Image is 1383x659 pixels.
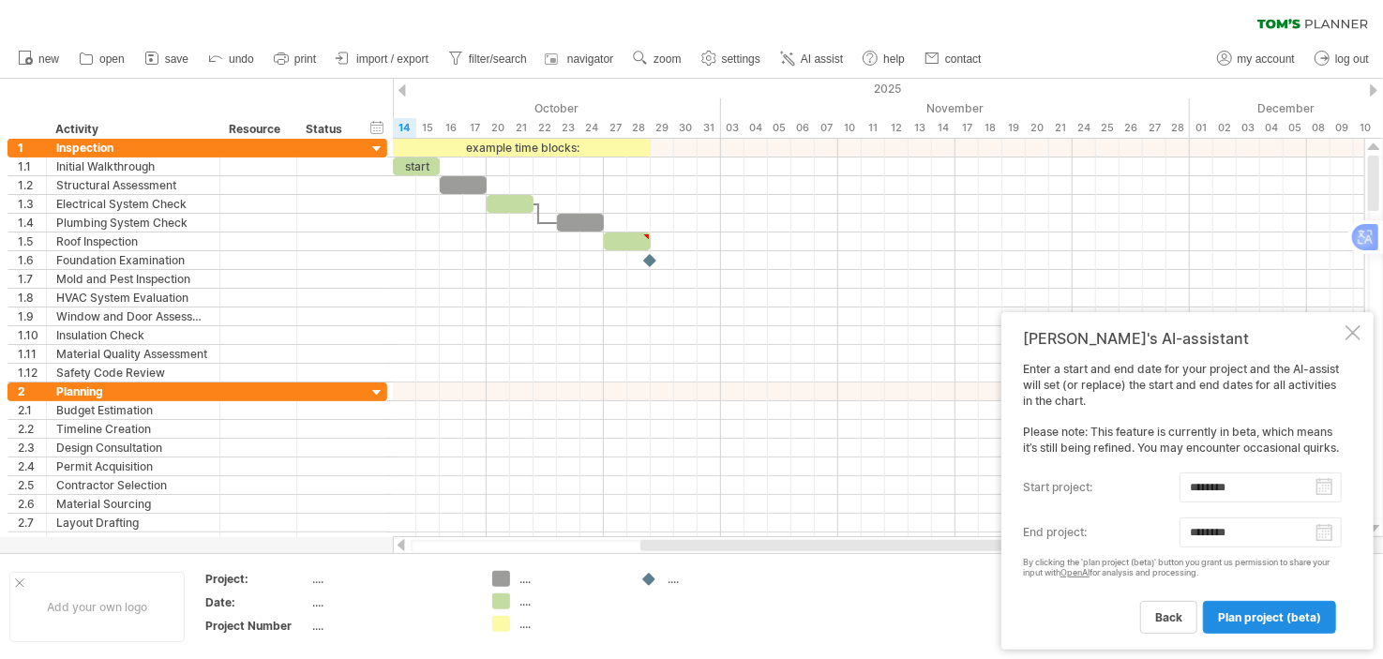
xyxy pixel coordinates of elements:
[1155,610,1182,624] span: back
[883,52,905,66] span: help
[1023,362,1342,633] div: Enter a start and end date for your project and the AI-assist will set (or replace) the start and...
[1023,472,1180,502] label: start project:
[38,52,59,66] span: new
[56,476,210,494] div: Contractor Selection
[312,594,470,610] div: ....
[440,118,463,138] div: Thursday, 16 October 2025
[885,118,909,138] div: Wednesday, 12 November 2025
[1354,118,1377,138] div: Wednesday, 10 December 2025
[627,118,651,138] div: Tuesday, 28 October 2025
[1049,118,1073,138] div: Friday, 21 November 2025
[416,118,440,138] div: Wednesday, 15 October 2025
[205,571,308,587] div: Project:
[18,382,46,400] div: 2
[838,118,862,138] div: Monday, 10 November 2025
[294,52,316,66] span: print
[1238,52,1295,66] span: my account
[557,118,580,138] div: Thursday, 23 October 2025
[393,157,440,175] div: start
[56,495,210,513] div: Material Sourcing
[18,270,46,288] div: 1.7
[567,52,613,66] span: navigator
[18,195,46,213] div: 1.3
[1307,118,1330,138] div: Monday, 8 December 2025
[698,118,721,138] div: Friday, 31 October 2025
[1120,118,1143,138] div: Wednesday, 26 November 2025
[768,118,791,138] div: Wednesday, 5 November 2025
[56,307,210,325] div: Window and Door Assessment
[18,157,46,175] div: 1.1
[393,118,416,138] div: Tuesday, 14 October 2025
[56,176,210,194] div: Structural Assessment
[791,118,815,138] div: Thursday, 6 November 2025
[99,52,125,66] span: open
[979,118,1002,138] div: Tuesday, 18 November 2025
[1143,118,1166,138] div: Thursday, 27 November 2025
[443,47,533,71] a: filter/search
[312,618,470,634] div: ....
[1190,118,1213,138] div: Monday, 1 December 2025
[862,118,885,138] div: Tuesday, 11 November 2025
[628,47,686,71] a: zoom
[1237,118,1260,138] div: Wednesday, 3 December 2025
[1023,558,1342,578] div: By clicking the 'plan project (beta)' button you grant us permission to share your input with for...
[56,382,210,400] div: Planning
[393,139,651,157] div: example time blocks:
[356,52,428,66] span: import / export
[18,420,46,438] div: 2.2
[18,251,46,269] div: 1.6
[18,176,46,194] div: 1.2
[510,118,534,138] div: Tuesday, 21 October 2025
[56,251,210,269] div: Foundation Examination
[651,118,674,138] div: Wednesday, 29 October 2025
[1026,118,1049,138] div: Thursday, 20 November 2025
[604,118,627,138] div: Monday, 27 October 2025
[182,98,721,118] div: October 2025
[920,47,987,71] a: contact
[18,232,46,250] div: 1.5
[18,307,46,325] div: 1.9
[654,52,681,66] span: zoom
[55,120,209,139] div: Activity
[165,52,188,66] span: save
[18,401,46,419] div: 2.1
[56,157,210,175] div: Initial Walkthrough
[269,47,322,71] a: print
[1213,118,1237,138] div: Tuesday, 2 December 2025
[18,326,46,344] div: 1.10
[744,118,768,138] div: Tuesday, 4 November 2025
[56,195,210,213] div: Electrical System Check
[56,439,210,457] div: Design Consultation
[955,118,979,138] div: Monday, 17 November 2025
[534,118,557,138] div: Wednesday, 22 October 2025
[56,232,210,250] div: Roof Inspection
[1060,567,1090,577] a: OpenAI
[519,571,622,587] div: ....
[229,52,254,66] span: undo
[331,47,434,71] a: import / export
[1335,52,1369,66] span: log out
[1023,329,1342,348] div: [PERSON_NAME]'s AI-assistant
[542,47,619,71] a: navigator
[1023,517,1180,547] label: end project:
[469,52,527,66] span: filter/search
[56,532,210,550] div: Scope Definition
[56,420,210,438] div: Timeline Creation
[668,571,770,587] div: ....
[18,532,46,550] div: 2.8
[1330,118,1354,138] div: Tuesday, 9 December 2025
[18,345,46,363] div: 1.11
[815,118,838,138] div: Friday, 7 November 2025
[721,98,1190,118] div: November 2025
[56,457,210,475] div: Permit Acquisition
[1096,118,1120,138] div: Tuesday, 25 November 2025
[205,618,308,634] div: Project Number
[1284,118,1307,138] div: Friday, 5 December 2025
[56,270,210,288] div: Mold and Pest Inspection
[18,439,46,457] div: 2.3
[18,514,46,532] div: 2.7
[1203,601,1336,634] a: plan project (beta)
[18,214,46,232] div: 1.4
[858,47,910,71] a: help
[775,47,849,71] a: AI assist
